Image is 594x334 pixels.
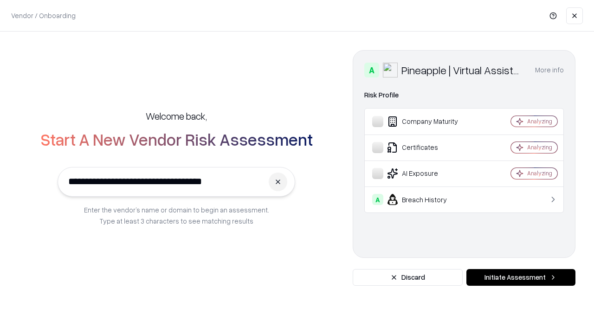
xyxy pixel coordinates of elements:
div: Company Maturity [372,116,483,127]
button: Initiate Assessment [466,269,575,286]
div: A [364,63,379,77]
h2: Start A New Vendor Risk Assessment [40,130,313,148]
img: Pineapple | Virtual Assistant Agency [383,63,398,77]
div: Analyzing [527,169,552,177]
div: Risk Profile [364,90,564,101]
div: AI Exposure [372,168,483,179]
h5: Welcome back, [146,109,207,122]
button: Discard [353,269,463,286]
div: Certificates [372,142,483,153]
div: A [372,194,383,205]
div: Analyzing [527,143,552,151]
div: Pineapple | Virtual Assistant Agency [401,63,524,77]
button: More info [535,62,564,78]
div: Analyzing [527,117,552,125]
p: Vendor / Onboarding [11,11,76,20]
p: Enter the vendor’s name or domain to begin an assessment. Type at least 3 characters to see match... [84,204,269,226]
div: Breach History [372,194,483,205]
